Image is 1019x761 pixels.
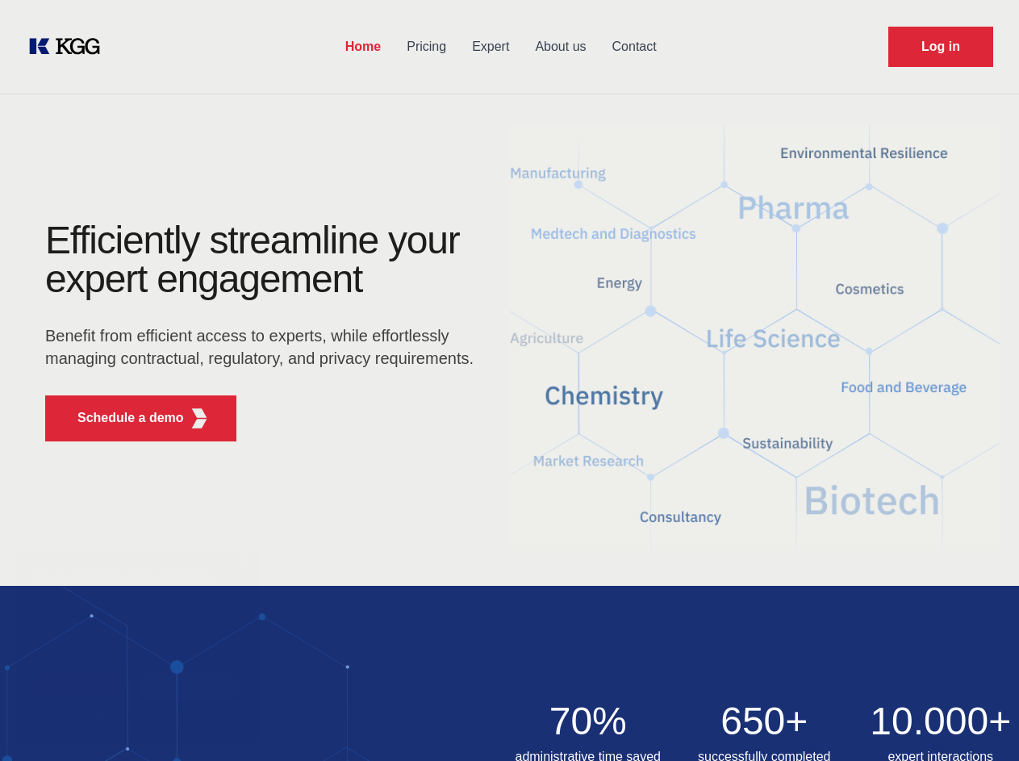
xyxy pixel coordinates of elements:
a: Request Demo [888,27,993,67]
a: Cookie Policy [32,633,229,659]
a: Pricing [394,26,459,68]
h2: 70% [510,702,667,741]
img: KGG Fifth Element RED [510,105,1000,570]
a: Expert [459,26,522,68]
a: About us [522,26,599,68]
a: Contact [599,26,670,68]
div: This website uses cookies [32,558,242,596]
h1: Efficiently streamline your expert engagement [45,221,484,299]
p: Benefit from efficient access to experts, while effortlessly managing contractual, regulatory, an... [45,324,484,370]
button: Schedule a demoKGG Fifth Element RED [45,395,236,441]
span: Show details [113,713,181,722]
img: KGG Fifth Element RED [190,408,210,429]
div: Accept all [32,671,131,700]
span: This website uses cookies to improve user experience. By using our website you consent to all coo... [32,599,240,643]
div: Close [238,554,250,566]
h2: 650+ [686,702,843,741]
div: Show details [32,709,242,725]
a: Home [332,26,394,68]
p: Schedule a demo [77,408,184,428]
div: Decline all [139,671,242,700]
a: KOL Knowledge Platform: Talk to Key External Experts (KEE) [26,34,113,60]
